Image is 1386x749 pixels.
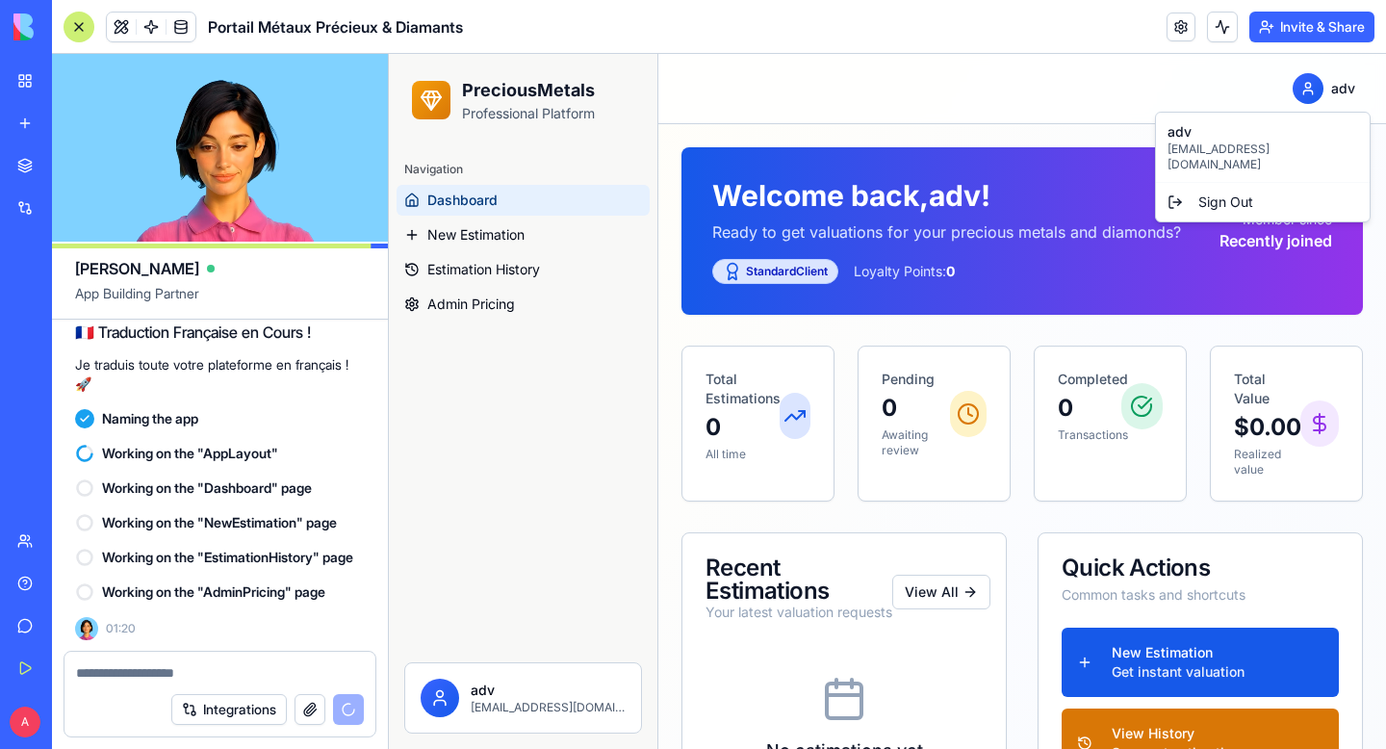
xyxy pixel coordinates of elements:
button: Integrations [171,694,287,725]
button: Invite & Share [1249,12,1374,42]
h2: 🇫🇷 Traduction Française en Cours ! [75,321,365,344]
span: Working on the "EstimationHistory" page [102,548,353,567]
span: [PERSON_NAME] [75,257,199,280]
span: Working on the "AppLayout" [102,444,278,463]
span: Working on the "NewEstimation" page [102,513,337,532]
span: 01:20 [106,621,136,636]
img: logo [13,13,133,40]
span: A [10,707,40,737]
span: Portail Métaux Précieux & Diamants [208,15,463,39]
span: Working on the "Dashboard" page [102,478,312,498]
p: adv [779,68,969,88]
span: Working on the "AdminPricing" page [102,582,325,602]
span: App Building Partner [75,284,365,319]
div: Sign Out [771,133,977,164]
img: Ella_00000_wcx2te.png [75,617,98,640]
p: Je traduis toute votre plateforme en français ! 🚀 [75,355,365,394]
p: [EMAIL_ADDRESS][DOMAIN_NAME] [779,88,969,118]
span: Naming the app [102,409,198,428]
